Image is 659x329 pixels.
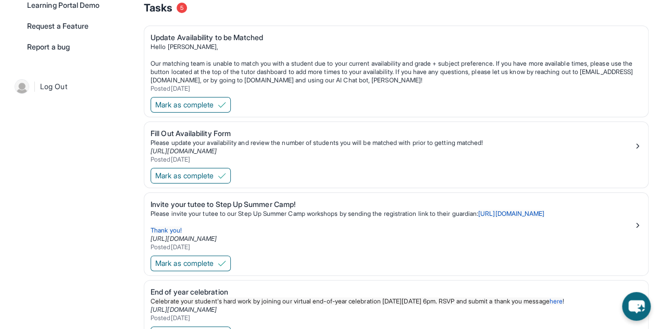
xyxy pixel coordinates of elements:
div: Posted [DATE] [151,314,633,322]
button: chat-button [622,292,651,321]
p: Our matching team is unable to match you with a student due to your current availability and grad... [151,59,642,84]
div: Invite your tutee to Step Up Summer Camp! [151,199,633,210]
a: [URL][DOMAIN_NAME] [151,147,217,155]
a: |Log Out [10,75,123,98]
span: Tasks [144,1,172,15]
img: Mark as complete [218,259,226,267]
div: Please update your availability and review the number of students you will be matched with prior ... [151,139,633,147]
span: 5 [177,3,187,13]
a: Request a Feature [21,17,123,35]
span: Mark as complete [155,100,214,110]
a: [URL][DOMAIN_NAME] [151,306,217,313]
a: Invite your tutee to Step Up Summer Camp!Please invite your tutee to our Step Up Summer Camp work... [144,193,648,253]
a: here [549,297,562,305]
a: End of year celebrationCelebrate your student's hard work by joining our virtual end-of-year cele... [144,281,648,324]
p: ! [151,297,633,306]
div: Posted [DATE] [151,243,633,251]
div: Posted [DATE] [151,84,642,93]
span: Log Out [40,81,67,92]
div: End of year celebration [151,287,633,297]
button: Mark as complete [151,168,231,184]
span: Mark as complete [155,170,214,181]
div: Posted [DATE] [151,155,633,164]
span: Celebrate your student's hard work by joining our virtual end-of-year celebration [DATE][DATE] 6p... [151,297,549,305]
p: Hello [PERSON_NAME], [151,43,642,51]
div: Update Availability to be Matched [151,32,642,43]
img: Mark as complete [218,101,226,109]
p: Please invite your tutee to our Step Up Summer Camp workshops by sending the registration link to... [151,210,633,218]
span: | [33,80,36,93]
button: Mark as complete [151,97,231,113]
a: Fill Out Availability FormPlease update your availability and review the number of students you w... [144,122,648,166]
div: Fill Out Availability Form [151,128,633,139]
img: user-img [15,79,29,94]
img: Mark as complete [218,172,226,180]
span: Mark as complete [155,258,214,269]
span: Thank you! [151,226,182,234]
button: Mark as complete [151,255,231,271]
a: Report a bug [21,38,123,56]
a: [URL][DOMAIN_NAME] [478,210,544,217]
a: [URL][DOMAIN_NAME] [151,235,217,242]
